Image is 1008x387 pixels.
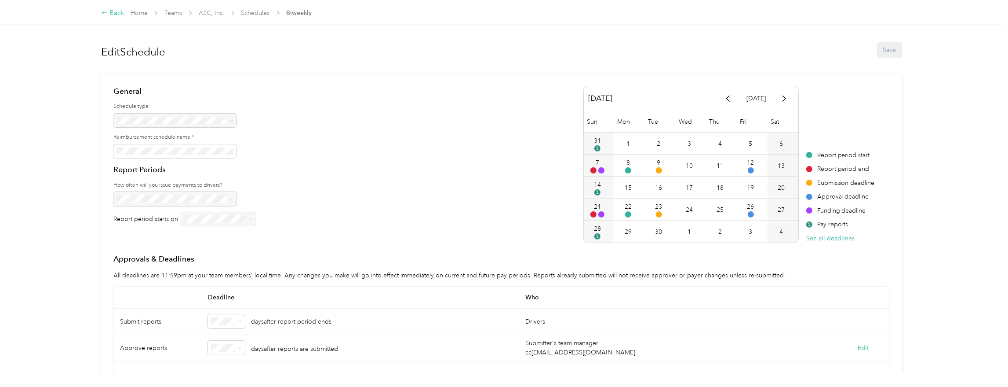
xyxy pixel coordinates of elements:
div: Submit reports [114,309,202,335]
div: 4 [718,139,722,148]
div: 25 [717,205,724,214]
div: 1 [688,227,691,236]
div: 31 [594,136,601,145]
div: 7 [596,158,599,167]
button: See all deadlines [806,234,855,243]
label: Schedule type [113,103,256,111]
div: 1 [626,139,630,148]
div: 9 [657,158,661,167]
div: 2 [718,227,722,236]
div: 2 [657,139,661,148]
div: 10 [686,161,693,170]
a: ASC, Inc. [199,9,225,17]
h4: Report Periods [113,164,256,175]
a: Home [131,9,148,17]
div: Approval deadline [806,192,875,201]
div: Mon [614,111,645,133]
div: Submission deadline [806,178,875,188]
span: Who [520,287,837,309]
div: Thu [706,111,737,133]
div: 26 [747,202,754,211]
span: [DATE] [588,91,612,106]
div: Tue [645,111,676,133]
div: cc [EMAIL_ADDRESS][DOMAIN_NAME] [526,348,636,357]
div: Submitter's team manager [526,339,636,348]
label: How often will you issue payments to drivers? [113,181,256,189]
div: 5 [749,139,753,148]
button: Edit [858,343,869,353]
div: Report period start [806,151,875,160]
div: Fri [737,111,768,133]
span: Biweekly [287,8,312,18]
div: 24 [686,205,693,214]
span: $ [594,145,600,151]
p: days after report period ends [251,317,331,326]
div: 29 [625,227,632,236]
div: Wed [676,111,706,133]
iframe: Everlance-gr Chat Button Frame [959,338,1008,387]
span: $ [594,189,600,195]
h4: Approvals & Deadlines [113,254,890,265]
div: 14 [594,180,601,189]
div: Pay reports [806,220,875,229]
div: 8 [626,158,630,167]
div: Funding deadline [806,206,875,215]
div: 16 [655,183,662,192]
div: 12 [747,158,754,167]
h4: General [113,86,256,97]
div: Sat [768,111,798,133]
div: 6 [779,139,783,148]
div: Report period end [806,164,875,173]
div: 20 [778,183,785,192]
span: $ [806,221,812,228]
div: 3 [688,139,691,148]
div: 22 [625,202,632,211]
div: 21 [594,202,601,211]
div: 19 [747,183,754,192]
button: Edit [858,370,869,379]
div: 23 [655,202,662,211]
h1: Edit Schedule [101,41,165,63]
a: Schedules [241,9,270,17]
div: Drivers [520,309,890,335]
p: days after reports are submitted [251,342,338,354]
a: Teams [164,9,182,17]
div: 30 [655,227,662,236]
label: Reimbursement schedule name [113,133,256,141]
span: Report period starts on [113,214,178,224]
div: 11 [717,161,724,170]
span: $ [594,233,600,240]
div: 3 [749,227,753,236]
div: 27 [778,205,785,214]
div: Back [102,8,124,18]
p: All deadlines are 11:59pm at your team members' local time. Any changes you make will go into eff... [113,271,890,280]
div: [PERSON_NAME] [526,370,575,379]
div: 13 [778,161,785,170]
span: Deadline [202,287,519,309]
div: 4 [779,227,783,236]
div: 28 [594,224,601,233]
div: Approve reports [114,335,202,361]
button: [DATE] [740,91,772,106]
div: 18 [717,183,724,192]
div: Sun [584,111,615,133]
div: 15 [625,183,632,192]
div: 17 [686,183,693,192]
